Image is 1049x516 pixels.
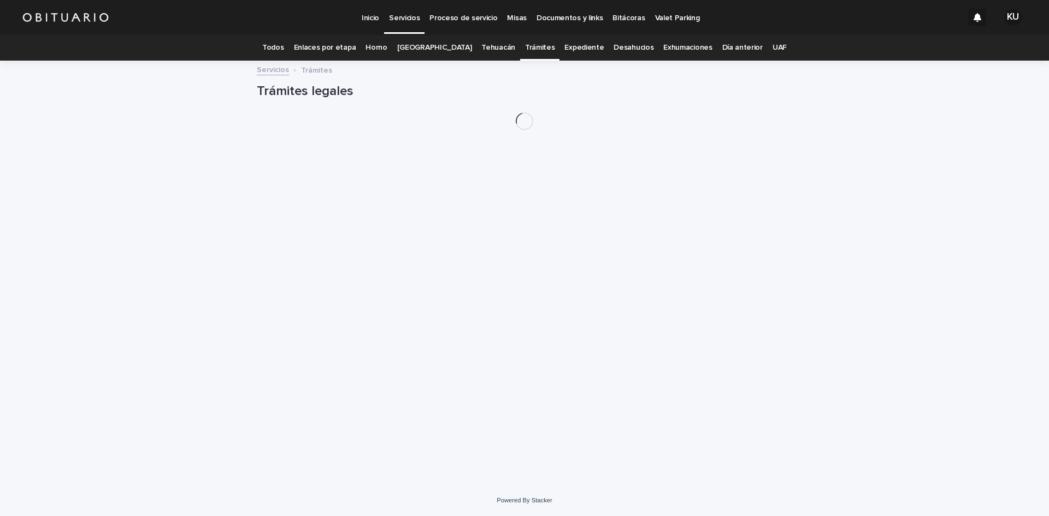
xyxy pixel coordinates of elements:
[497,497,552,503] a: Powered By Stacker
[301,63,332,75] p: Trámites
[722,35,763,61] a: Día anterior
[773,35,787,61] a: UAF
[257,84,792,99] h1: Trámites legales
[564,35,604,61] a: Expediente
[22,7,109,28] img: HUM7g2VNRLqGMmR9WVqf
[614,35,653,61] a: Desahucios
[481,35,515,61] a: Tehuacán
[1004,9,1022,26] div: KU
[366,35,387,61] a: Horno
[262,35,284,61] a: Todos
[294,35,356,61] a: Enlaces por etapa
[663,35,712,61] a: Exhumaciones
[397,35,472,61] a: [GEOGRAPHIC_DATA]
[257,63,289,75] a: Servicios
[525,35,555,61] a: Trámites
